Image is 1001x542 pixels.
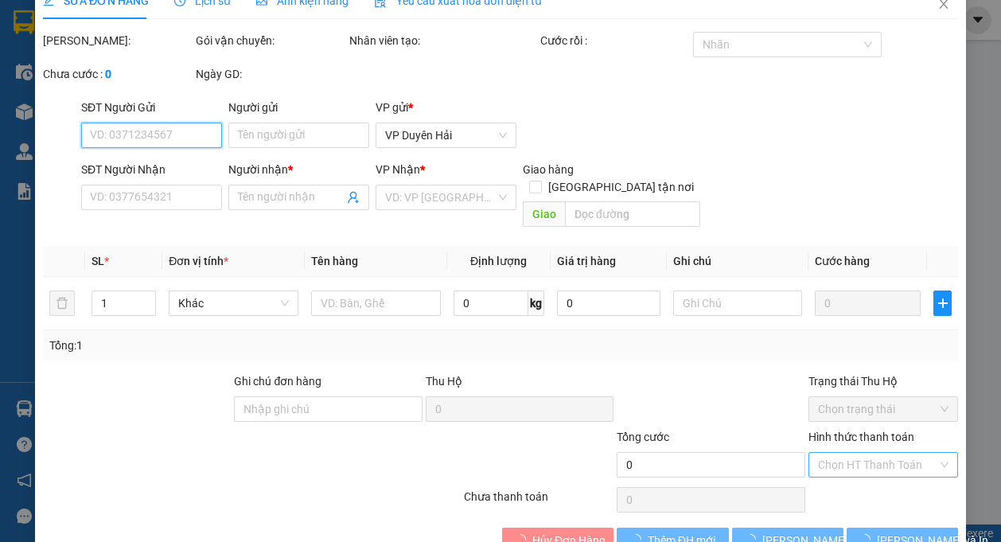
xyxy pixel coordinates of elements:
[376,99,516,116] div: VP gửi
[815,290,921,316] input: 0
[673,290,803,316] input: Ghi Chú
[933,290,952,316] button: plus
[808,372,958,390] div: Trạng thái Thu Hộ
[523,163,574,176] span: Giao hàng
[169,255,228,267] span: Đơn vị tính
[49,337,388,354] div: Tổng: 1
[667,246,809,277] th: Ghi chú
[81,161,222,178] div: SĐT Người Nhận
[92,255,104,267] span: SL
[178,291,289,315] span: Khác
[81,99,222,116] div: SĐT Người Gửi
[49,290,75,316] button: delete
[462,488,615,516] div: Chưa thanh toán
[105,68,111,80] b: 0
[196,65,345,83] div: Ngày GD:
[234,396,422,422] input: Ghi chú đơn hàng
[228,99,369,116] div: Người gửi
[815,255,870,267] span: Cước hàng
[196,32,345,49] div: Gói vận chuyển:
[542,178,700,196] span: [GEOGRAPHIC_DATA] tận nơi
[376,163,420,176] span: VP Nhận
[818,397,948,421] span: Chọn trạng thái
[349,32,537,49] div: Nhân viên tạo:
[426,375,462,388] span: Thu Hộ
[470,255,527,267] span: Định lượng
[934,297,951,310] span: plus
[808,431,914,443] label: Hình thức thanh toán
[43,32,193,49] div: [PERSON_NAME]:
[311,255,358,267] span: Tên hàng
[43,65,193,83] div: Chưa cước :
[234,375,321,388] label: Ghi chú đơn hàng
[523,201,565,227] span: Giao
[540,32,690,49] div: Cước rồi :
[528,290,544,316] span: kg
[228,161,369,178] div: Người nhận
[565,201,700,227] input: Dọc đường
[557,255,616,267] span: Giá trị hàng
[347,191,360,204] span: user-add
[385,123,507,147] span: VP Duyên Hải
[617,431,669,443] span: Tổng cước
[311,290,441,316] input: VD: Bàn, Ghế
